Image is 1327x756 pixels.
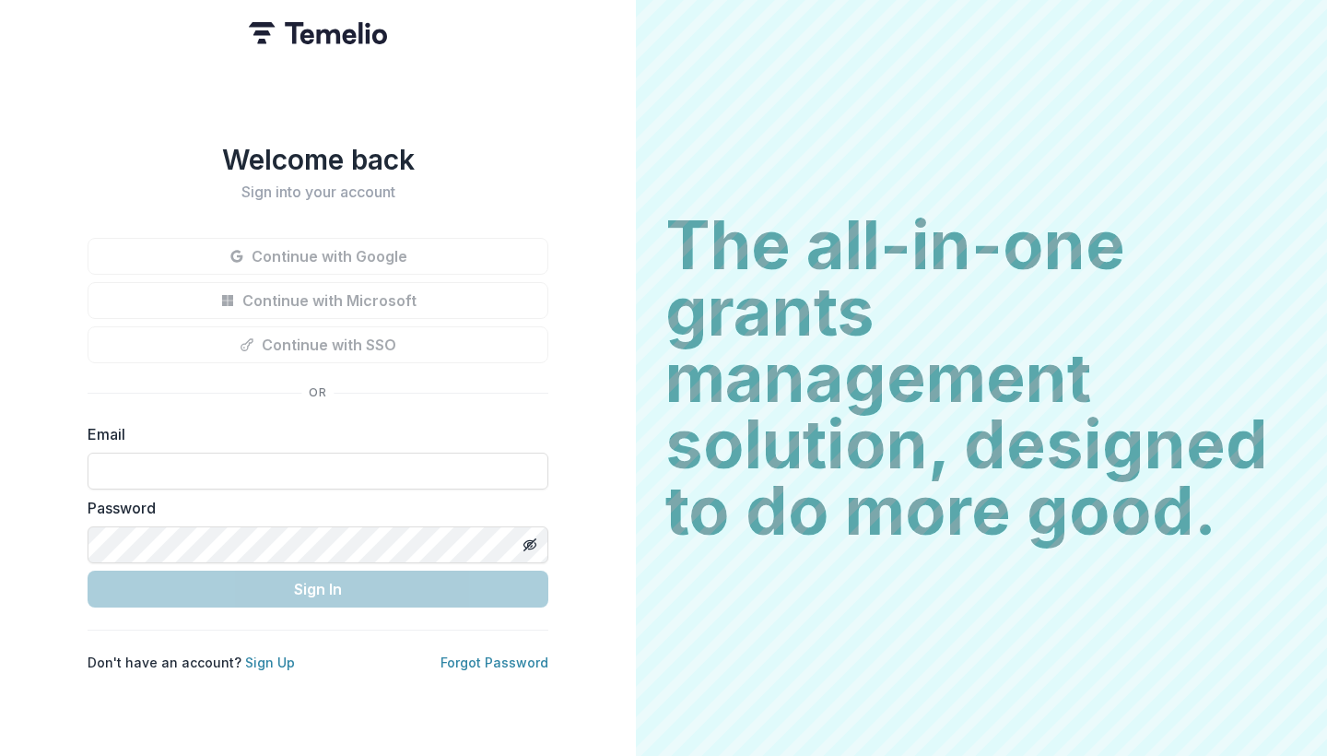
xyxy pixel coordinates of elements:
[440,655,548,670] a: Forgot Password
[88,571,548,608] button: Sign In
[88,238,548,275] button: Continue with Google
[249,22,387,44] img: Temelio
[88,423,537,445] label: Email
[88,326,548,363] button: Continue with SSO
[88,497,537,519] label: Password
[245,655,295,670] a: Sign Up
[515,530,545,560] button: Toggle password visibility
[88,183,548,201] h2: Sign into your account
[88,282,548,319] button: Continue with Microsoft
[88,143,548,176] h1: Welcome back
[88,653,295,672] p: Don't have an account?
